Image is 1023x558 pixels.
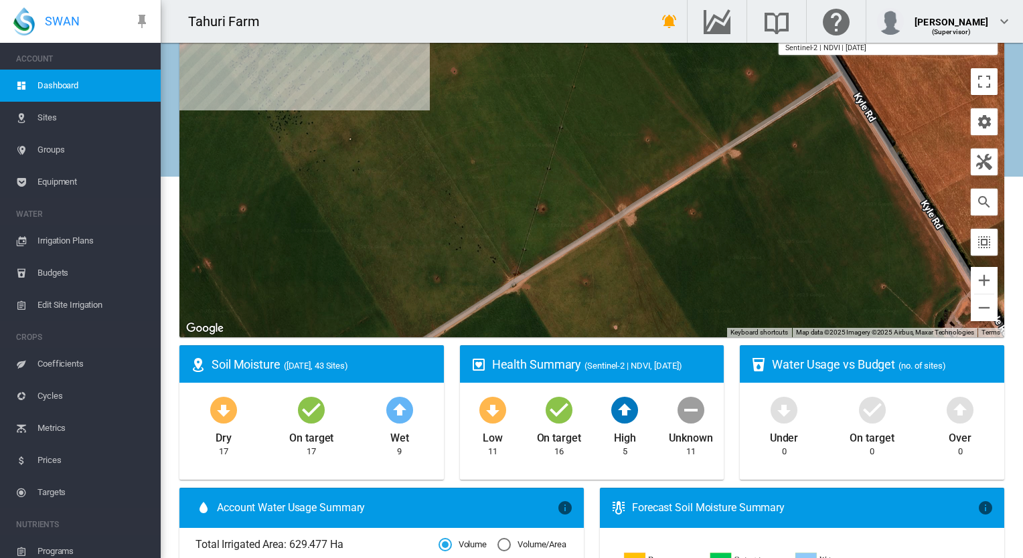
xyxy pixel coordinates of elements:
md-radio-button: Volume [439,539,487,551]
img: profile.jpg [877,8,904,35]
md-icon: icon-water [195,500,212,516]
md-icon: icon-cog [976,114,992,130]
div: Forecast Soil Moisture Summary [632,500,977,515]
span: Targets [37,476,150,508]
div: On target [537,426,581,446]
span: ([DATE], 43 Sites) [284,361,348,371]
div: Health Summary [492,356,714,373]
md-icon: icon-pin [134,13,150,29]
span: CROPS [16,327,150,348]
div: Dry [216,426,232,446]
md-icon: icon-information [977,500,994,516]
span: | [DATE] [842,43,866,52]
span: Metrics [37,412,150,444]
button: icon-cog [971,108,998,135]
span: Coefficients [37,348,150,380]
md-icon: icon-checkbox-marked-circle [856,393,888,426]
span: Sentinel-2 | NDVI [785,43,840,52]
md-icon: Search the knowledge base [761,13,793,29]
a: Open this area in Google Maps (opens a new window) [183,320,227,337]
span: SWAN [45,13,80,29]
span: NUTRIENTS [16,514,150,535]
img: SWAN-Landscape-Logo-Colour-drop.png [13,7,35,35]
button: icon-bell-ring [656,8,683,35]
button: icon-select-all [971,229,998,256]
div: 9 [397,446,402,458]
md-icon: icon-information [557,500,573,516]
span: Dashboard [37,70,150,102]
div: 5 [623,446,627,458]
md-icon: Go to the Data Hub [701,13,733,29]
button: Toggle fullscreen view [971,68,998,95]
div: [PERSON_NAME] [915,10,988,23]
span: ACCOUNT [16,48,150,70]
div: 0 [958,446,963,458]
div: Water Usage vs Budget [772,356,994,373]
span: Edit Site Irrigation [37,289,150,321]
button: Keyboard shortcuts [730,328,788,337]
md-icon: icon-arrow-down-bold-circle [477,393,509,426]
div: 16 [554,446,564,458]
md-icon: icon-chevron-down [996,13,1012,29]
a: Terms [981,329,1000,336]
md-icon: icon-checkbox-marked-circle [295,393,327,426]
md-icon: icon-map-marker-radius [190,357,206,373]
span: Equipment [37,166,150,198]
md-icon: icon-arrow-up-bold-circle [384,393,416,426]
md-icon: icon-select-all [976,234,992,250]
md-icon: icon-arrow-up-bold-circle [944,393,976,426]
span: Cycles [37,380,150,412]
div: Under [770,426,799,446]
span: Map data ©2025 Imagery ©2025 Airbus, Maxar Technologies [796,329,974,336]
span: Groups [37,134,150,166]
button: Zoom in [971,267,998,294]
md-icon: icon-magnify [976,194,992,210]
div: 17 [307,446,316,458]
md-radio-button: Volume/Area [497,539,566,551]
span: (no. of sites) [898,361,946,371]
div: 17 [219,446,228,458]
span: Prices [37,444,150,476]
button: icon-magnify [971,189,998,215]
md-icon: icon-bell-ring [661,13,678,29]
span: Sites [37,102,150,134]
div: Soil Moisture [212,356,433,373]
div: Unknown [669,426,712,446]
div: Low [483,426,503,446]
div: 11 [686,446,696,458]
span: Budgets [37,257,150,289]
div: 11 [488,446,497,458]
md-icon: icon-arrow-up-bold-circle [609,393,641,426]
div: Tahuri Farm [188,12,272,31]
span: (Sentinel-2 | NDVI, [DATE]) [584,361,682,371]
span: WATER [16,203,150,225]
div: Over [949,426,971,446]
md-icon: icon-arrow-down-bold-circle [208,393,240,426]
md-icon: icon-heart-box-outline [471,357,487,373]
div: 0 [782,446,787,458]
div: On target [850,426,894,446]
div: 0 [870,446,874,458]
div: On target [289,426,333,446]
md-icon: icon-thermometer-lines [611,500,627,516]
div: Wet [390,426,409,446]
span: Account Water Usage Summary [217,500,557,515]
md-icon: icon-arrow-down-bold-circle [768,393,800,426]
button: Zoom out [971,294,998,321]
span: (Supervisor) [932,28,971,35]
div: High [614,426,636,446]
md-icon: Click here for help [820,13,852,29]
md-icon: icon-minus-circle [675,393,707,426]
span: Total Irrigated Area: 629.477 Ha [195,537,439,552]
md-icon: icon-cup-water [751,357,767,373]
img: Google [183,320,227,337]
span: Irrigation Plans [37,225,150,257]
md-icon: icon-checkbox-marked-circle [543,393,575,426]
